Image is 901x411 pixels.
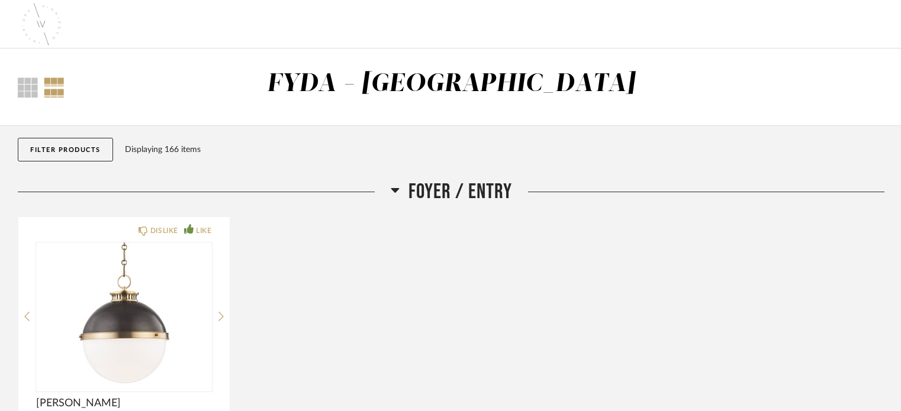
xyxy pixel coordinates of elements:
div: DISLIKE [150,225,178,237]
button: Filter Products [18,138,113,161]
img: undefined [36,242,212,390]
div: LIKE [196,225,211,237]
div: Displaying 166 items [125,143,879,156]
div: FYDA - [GEOGRAPHIC_DATA] [267,72,636,96]
span: Foyer / Entry [408,179,512,205]
img: 212c37be-73d7-4dd2-985f-14efb3719ef0.png [18,1,65,48]
span: [PERSON_NAME] [36,397,212,410]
